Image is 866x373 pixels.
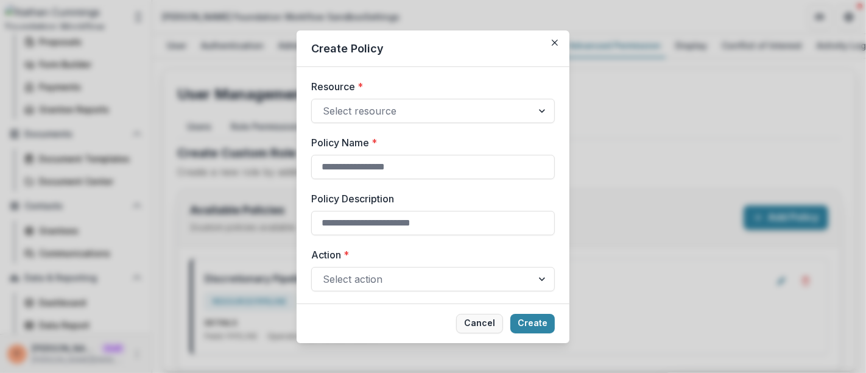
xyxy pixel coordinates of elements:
[311,135,547,150] label: Policy Name
[311,191,547,206] label: Policy Description
[297,30,569,67] header: Create Policy
[547,35,562,50] button: Close
[456,314,503,333] button: Cancel
[311,247,547,262] label: Action
[311,79,547,94] label: Resource
[510,314,555,333] button: Create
